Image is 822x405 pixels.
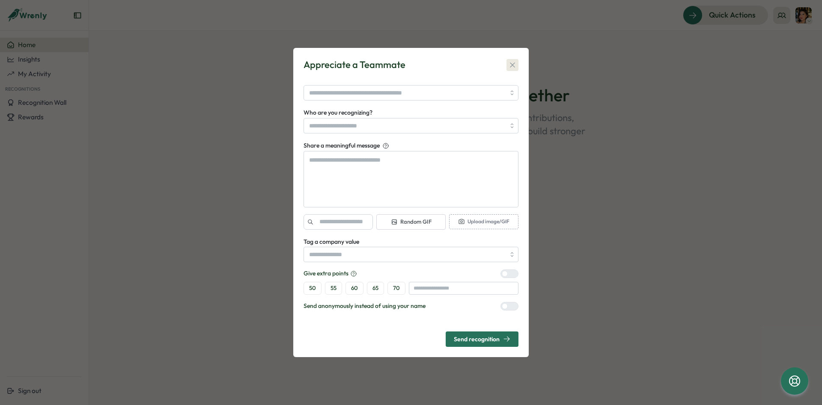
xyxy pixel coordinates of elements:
p: 55 [331,284,337,292]
button: 55 [325,282,342,295]
button: Send recognition [446,331,518,347]
p: 50 [309,284,316,292]
button: 60 [345,282,363,295]
div: Appreciate a Teammate [304,58,405,71]
p: Send anonymously instead of using your name [304,302,426,311]
button: 65 [367,282,384,295]
p: 65 [372,284,378,292]
p: 70 [393,284,400,292]
label: Tag a company value [304,237,359,247]
button: Random GIF [376,214,446,230]
span: Random GIF [391,218,432,226]
p: 60 [351,284,358,292]
p: Give extra points [304,269,348,278]
span: Share a meaningful message [304,141,380,151]
div: Send recognition [454,335,510,343]
button: 70 [387,282,405,295]
button: 50 [304,282,322,295]
label: Who are you recognizing? [304,108,372,118]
